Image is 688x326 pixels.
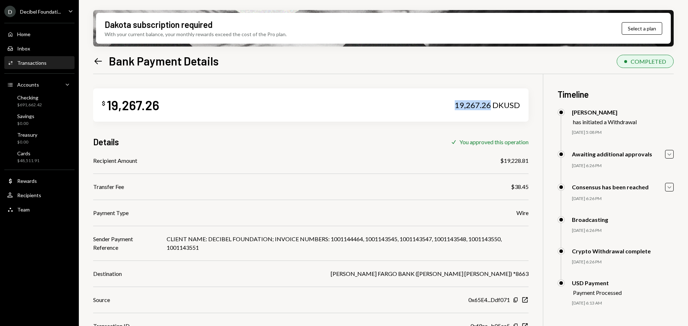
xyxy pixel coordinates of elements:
[4,92,75,110] a: Checking$691,662.42
[572,216,608,223] div: Broadcasting
[17,121,34,127] div: $0.00
[105,30,287,38] div: With your current balance, your monthly rewards exceed the cost of the Pro plan.
[167,235,529,252] div: CLIENT NAME: DECIBEL FOUNDATION; INVOICE NUMBERS: 1001144464, 1001143545, 1001143547, 1001143548,...
[4,42,75,55] a: Inbox
[572,248,651,254] div: Crypto Withdrawal complete
[17,31,30,37] div: Home
[93,209,129,217] div: Payment Type
[573,118,637,125] div: has initiated a Withdrawal
[17,45,30,52] div: Inbox
[500,156,529,165] div: $19,228.81
[93,136,119,148] h3: Details
[572,228,674,234] div: [DATE] 6:26 PM
[17,192,41,198] div: Recipients
[4,28,75,40] a: Home
[572,163,674,169] div: [DATE] 6:26 PM
[17,206,30,213] div: Team
[516,209,529,217] div: Wire
[572,151,652,157] div: Awaiting additional approvals
[105,19,212,30] div: Dakota subscription required
[17,60,47,66] div: Transactions
[4,130,75,147] a: Treasury$0.00
[572,130,674,136] div: [DATE] 5:08 PM
[17,158,39,164] div: $48,511.91
[572,279,622,286] div: USD Payment
[4,174,75,187] a: Rewards
[459,138,529,145] div: You approved this operation
[572,196,674,202] div: [DATE] 6:26 PM
[4,148,75,165] a: Cards$48,511.91
[4,56,75,69] a: Transactions
[455,100,520,110] div: 19,267.26 DKUSD
[17,94,42,101] div: Checking
[17,178,37,184] div: Rewards
[17,102,42,108] div: $691,662.42
[468,296,510,304] div: 0x65E4...Ddf071
[622,22,662,35] button: Select a plan
[4,6,16,17] div: D
[558,88,674,100] h3: Timeline
[17,113,34,119] div: Savings
[102,100,105,107] div: $
[572,184,649,190] div: Consensus has been reached
[4,78,75,91] a: Accounts
[17,132,37,138] div: Treasury
[93,269,122,278] div: Destination
[107,97,159,113] div: 19,267.26
[572,259,674,265] div: [DATE] 6:26 PM
[93,235,158,252] div: Sender Payment Reference
[511,183,529,191] div: $38.45
[109,54,219,68] h1: Bank Payment Details
[20,9,61,15] div: Decibel Foundati...
[4,111,75,128] a: Savings$0.00
[573,289,622,296] div: Payment Processed
[93,156,137,165] div: Recipient Amount
[4,203,75,216] a: Team
[331,269,529,278] div: [PERSON_NAME] FARGO BANK ([PERSON_NAME] [PERSON_NAME]) *8663
[4,189,75,201] a: Recipients
[631,58,666,65] div: COMPLETED
[17,150,39,156] div: Cards
[572,109,637,116] div: [PERSON_NAME]
[572,300,674,306] div: [DATE] 6:13 AM
[17,82,39,88] div: Accounts
[93,183,124,191] div: Transfer Fee
[93,296,110,304] div: Source
[17,139,37,145] div: $0.00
